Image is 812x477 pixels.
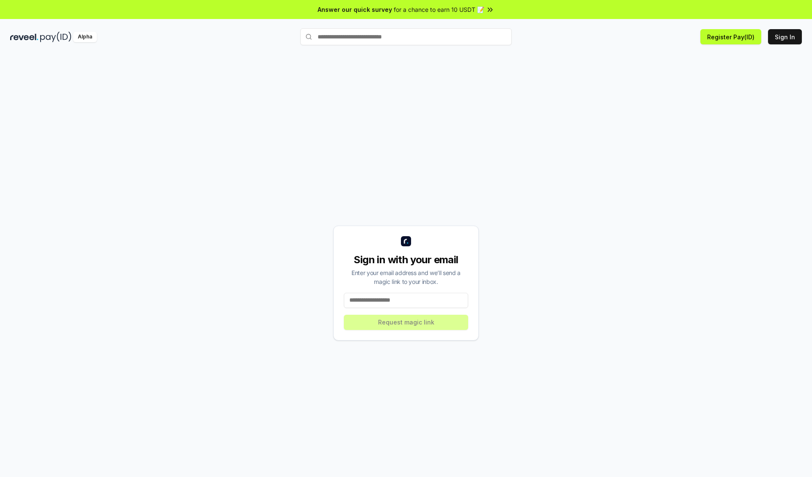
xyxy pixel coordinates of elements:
img: reveel_dark [10,32,38,42]
img: pay_id [40,32,71,42]
img: logo_small [401,236,411,246]
div: Sign in with your email [344,253,468,267]
div: Enter your email address and we’ll send a magic link to your inbox. [344,268,468,286]
button: Sign In [768,29,802,44]
div: Alpha [73,32,97,42]
button: Register Pay(ID) [700,29,761,44]
span: for a chance to earn 10 USDT 📝 [394,5,484,14]
span: Answer our quick survey [318,5,392,14]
